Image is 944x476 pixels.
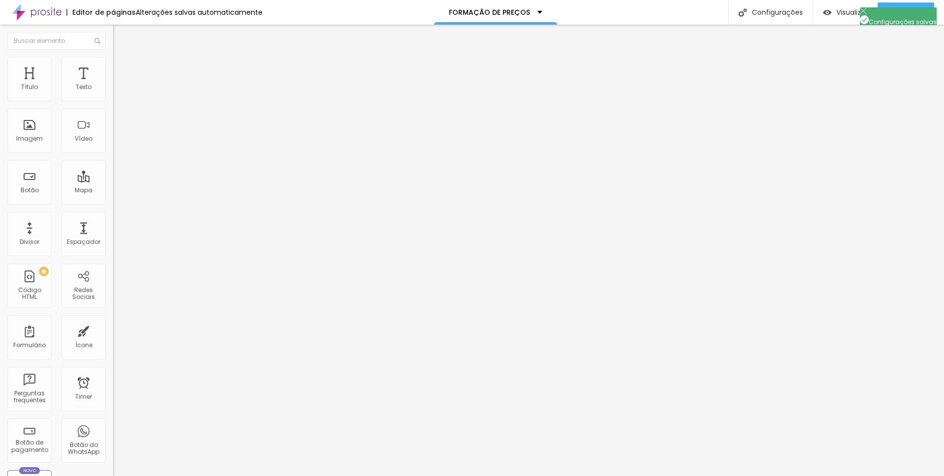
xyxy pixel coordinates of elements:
[860,7,867,14] img: Icone
[10,439,49,453] div: Botão de pagamento
[10,287,49,301] div: Código HTML
[136,9,263,16] div: Alterações salvas automaticamente
[836,8,868,16] span: Visualizar
[75,342,92,349] div: Ícone
[878,2,934,22] button: Publicar
[75,135,92,142] div: Vídeo
[738,8,747,17] img: Icone
[67,238,100,245] div: Espaçador
[64,287,103,301] div: Redes Sociais
[449,9,530,16] p: FORMAÇÃO DE PREÇOS
[75,187,92,194] div: Mapa
[13,342,46,349] div: Formulário
[19,467,40,474] div: Novo
[66,9,136,16] div: Editor de páginas
[813,2,878,22] button: Visualizar
[20,238,39,245] div: Divisor
[823,8,831,17] img: view-1.svg
[113,25,944,476] iframe: Editor
[10,390,49,404] div: Perguntas frequentes
[7,32,106,50] input: Buscar elemento
[860,18,937,26] span: Configurações salvas
[860,15,869,24] img: Icone
[16,135,43,142] div: Imagem
[21,187,39,194] div: Botão
[21,84,38,90] div: Título
[94,38,100,44] img: Icone
[75,393,92,400] div: Timer
[76,84,91,90] div: Texto
[64,442,103,456] div: Botão do WhatsApp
